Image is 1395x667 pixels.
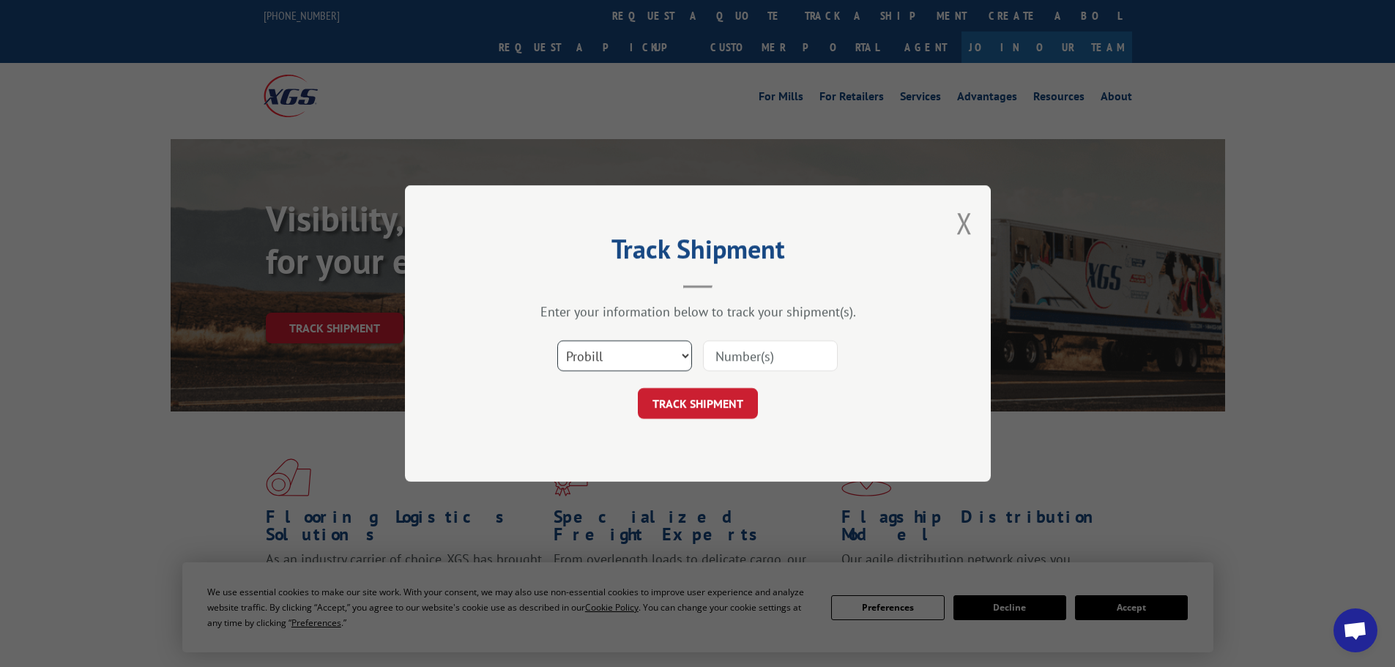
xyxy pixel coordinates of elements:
[478,239,918,267] h2: Track Shipment
[703,340,838,371] input: Number(s)
[956,204,972,242] button: Close modal
[638,388,758,419] button: TRACK SHIPMENT
[478,303,918,320] div: Enter your information below to track your shipment(s).
[1333,608,1377,652] div: Open chat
